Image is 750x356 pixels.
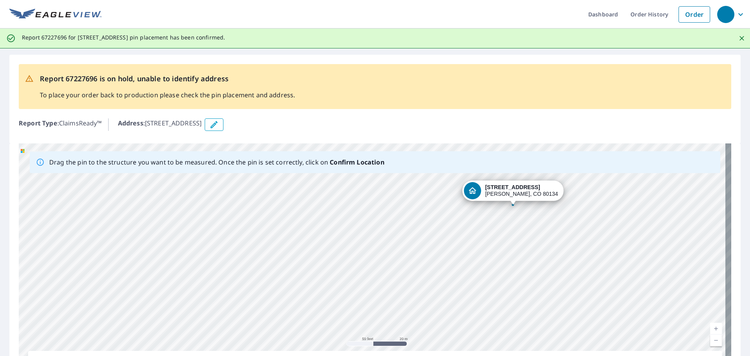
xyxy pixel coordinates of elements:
[49,157,384,167] p: Drag the pin to the structure you want to be measured. Once the pin is set correctly, click on
[19,119,57,127] b: Report Type
[710,323,722,335] a: Current Level 19, Zoom In
[737,33,747,43] button: Close
[485,184,558,197] div: [PERSON_NAME], CO 80134
[118,119,143,127] b: Address
[118,118,202,131] p: : [STREET_ADDRESS]
[22,34,225,41] p: Report 67227696 for [STREET_ADDRESS] pin placement has been confirmed.
[40,90,295,100] p: To place your order back to production please check the pin placement and address.
[710,335,722,346] a: Current Level 19, Zoom Out
[19,118,102,131] p: : ClaimsReady™
[40,73,295,84] p: Report 67227696 is on hold, unable to identify address
[9,9,102,20] img: EV Logo
[330,158,384,166] b: Confirm Location
[485,184,540,190] strong: [STREET_ADDRESS]
[679,6,710,23] a: Order
[462,181,564,205] div: Dropped pin, building 1, Residential property, 14341 Beebalm Loop Parker, CO 80134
